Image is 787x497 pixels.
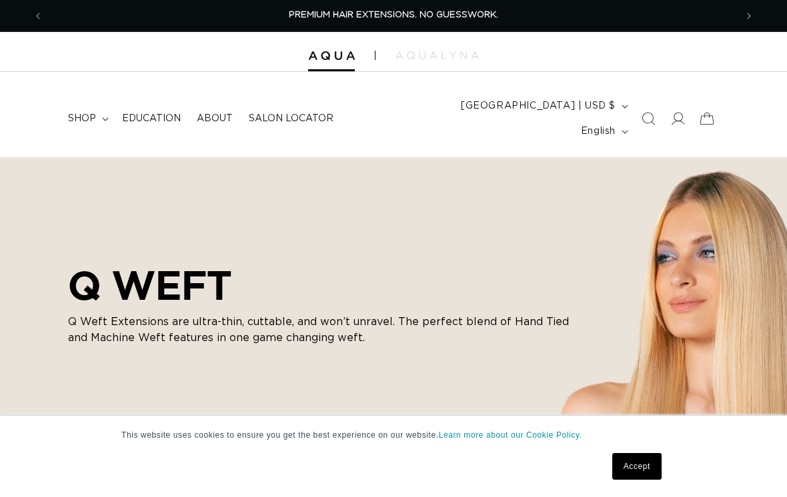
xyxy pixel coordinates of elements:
summary: shop [60,105,114,133]
img: Aqua Hair Extensions [308,51,355,61]
button: English [573,119,634,144]
span: English [581,125,616,139]
a: Salon Locator [241,105,341,133]
a: About [189,105,241,133]
img: aqualyna.com [396,51,479,59]
button: Next announcement [734,3,764,29]
span: PREMIUM HAIR EXTENSIONS. NO GUESSWORK. [289,11,498,19]
p: Q Weft Extensions are ultra-thin, cuttable, and won’t unravel. The perfect blend of Hand Tied and... [68,314,575,346]
a: Learn more about our Cookie Policy. [439,430,582,440]
span: shop [68,113,96,125]
button: Previous announcement [23,3,53,29]
button: [GEOGRAPHIC_DATA] | USD $ [453,93,634,119]
span: Salon Locator [249,113,333,125]
a: Accept [612,453,662,480]
a: Education [114,105,189,133]
span: [GEOGRAPHIC_DATA] | USD $ [461,99,616,113]
p: This website uses cookies to ensure you get the best experience on our website. [121,429,666,441]
h2: Q WEFT [68,262,575,308]
span: Education [122,113,181,125]
span: About [197,113,233,125]
summary: Search [634,104,663,133]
